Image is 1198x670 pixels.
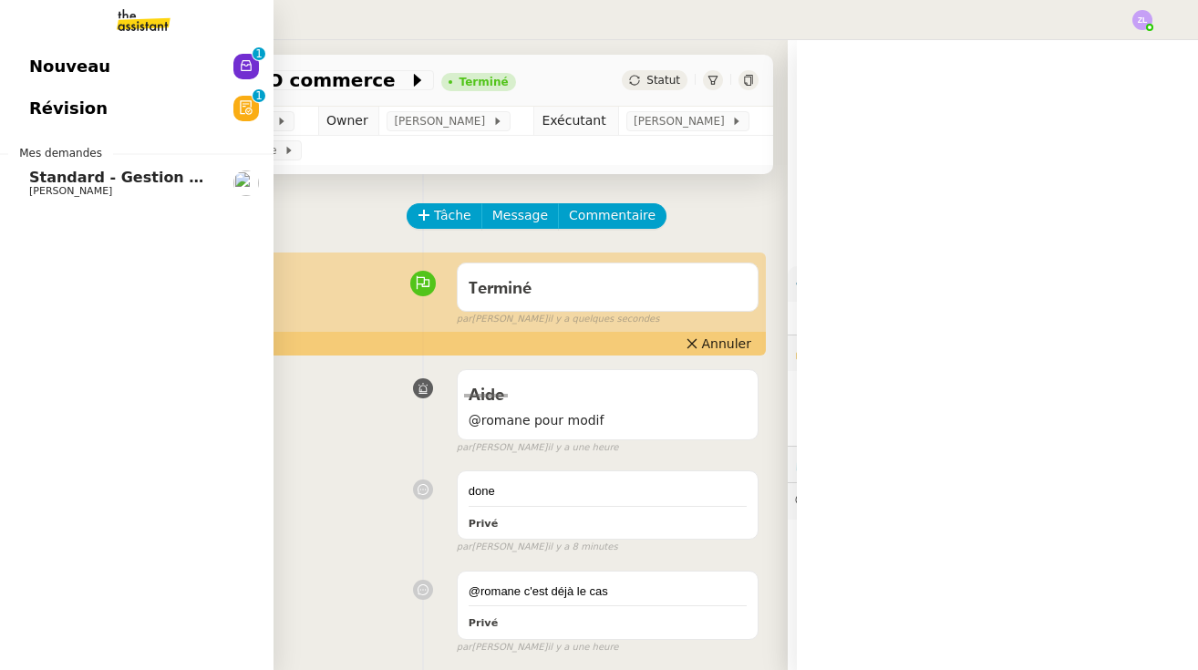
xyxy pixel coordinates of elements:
span: Message [492,205,548,226]
small: [PERSON_NAME] [457,640,619,655]
b: Privé [469,617,498,629]
p: 1 [255,47,263,64]
span: Statut [646,74,680,87]
div: @romane c'est déjà le cas [469,582,747,601]
span: @romane pour modif [469,410,747,431]
span: ⚙️ [795,273,890,294]
span: [PERSON_NAME] [394,112,491,130]
span: par [457,540,472,555]
div: ⏲️Tâches 8:10 [788,447,1198,482]
nz-badge-sup: 1 [253,89,265,102]
div: Terminé [460,77,509,88]
span: Aide [469,387,504,404]
span: il y a quelques secondes [547,312,659,327]
small: [PERSON_NAME] [457,312,660,327]
p: 1 [255,89,263,106]
span: il y a 8 minutes [547,540,617,555]
span: 🔐 [795,343,914,364]
button: Annuler [678,334,759,354]
span: ⏲️ [795,457,921,471]
button: Message [481,203,559,229]
div: 🔐Données client [788,335,1198,371]
span: il y a une heure [547,440,618,456]
div: done [469,482,747,500]
span: Annuler [702,335,751,353]
span: Standard - Gestion des appels entrants - octobre 2025 [29,169,478,186]
span: Nouveau [29,53,110,80]
small: [PERSON_NAME] [457,540,618,555]
button: Tâche [407,203,482,229]
span: par [457,312,472,327]
button: Commentaire [558,203,666,229]
small: [PERSON_NAME] [457,440,619,456]
b: Privé [469,518,498,530]
img: users%2FW4OQjB9BRtYK2an7yusO0WsYLsD3%2Favatar%2F28027066-518b-424c-8476-65f2e549ac29 [233,170,259,196]
td: Exécutant [534,107,619,136]
span: [PERSON_NAME] [634,112,731,130]
span: Mes demandes [8,144,113,162]
span: [PERSON_NAME] [29,185,112,197]
td: Owner [318,107,378,136]
span: Commentaire [569,205,656,226]
span: il y a une heure [547,640,618,655]
div: 💬Commentaires 8 [788,483,1198,519]
span: Révision [29,95,108,122]
nz-badge-sup: 1 [253,47,265,60]
div: ⚙️Procédures [788,266,1198,302]
img: svg [1132,10,1152,30]
span: 💬 [795,493,945,508]
span: Tâche [434,205,471,226]
span: par [457,440,472,456]
span: Terminé [469,281,532,297]
span: par [457,640,472,655]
